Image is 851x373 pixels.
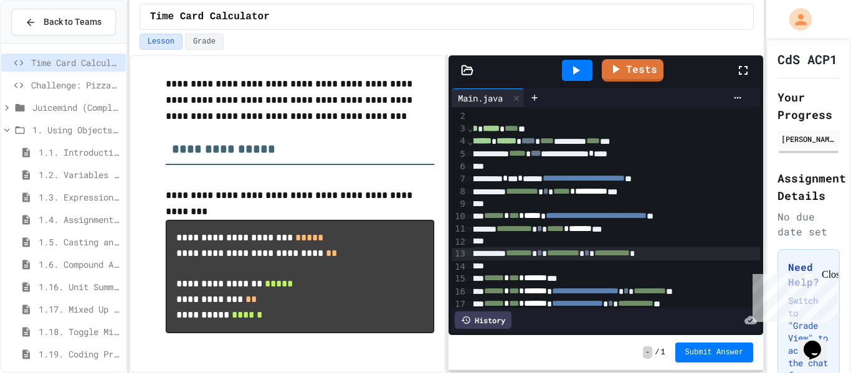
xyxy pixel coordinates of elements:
div: 14 [452,261,467,273]
span: 1.16. Unit Summary 1a (1.1-1.6) [39,280,121,293]
span: Juicemind (Completed) Excersizes [32,101,121,114]
a: Tests [602,59,663,82]
div: 3 [452,123,467,135]
span: Submit Answer [685,347,744,357]
span: 1.6. Compound Assignment Operators [39,258,121,271]
div: 5 [452,148,467,161]
span: / [655,347,659,357]
iframe: chat widget [748,269,839,322]
span: - [643,346,652,359]
div: 4 [452,135,467,148]
span: Time Card Calculator [31,56,121,69]
div: History [455,311,511,329]
div: 17 [452,298,467,311]
div: 15 [452,273,467,285]
button: Grade [185,34,224,50]
span: Fold line [467,123,473,133]
span: Time Card Calculator [150,9,270,24]
span: Challenge: Pizza Delivery Calculator [31,78,121,92]
div: 9 [452,198,467,210]
h2: Your Progress [777,88,840,123]
span: 1 [660,347,665,357]
div: 7 [452,173,467,186]
span: 1.19. Coding Practice 1a (1.1-1.6) [39,347,121,361]
span: 1. Using Objects and Methods [32,123,121,136]
div: Main.java [452,88,525,107]
h1: CdS ACP1 [777,50,837,68]
button: Submit Answer [675,342,754,362]
span: 1.4. Assignment and Input [39,213,121,226]
div: 10 [452,210,467,223]
div: 12 [452,236,467,248]
span: 1.2. Variables and Data Types [39,168,121,181]
span: 1.17. Mixed Up Code Practice 1.1-1.6 [39,303,121,316]
div: Main.java [452,92,509,105]
span: 1.18. Toggle Mixed Up or Write Code Practice 1.1-1.6 [39,325,121,338]
div: No due date set [777,209,840,239]
div: 6 [452,161,467,173]
div: 2 [452,110,467,123]
span: 1.3. Expressions and Output [New] [39,191,121,204]
div: 8 [452,186,467,198]
span: 1.1. Introduction to Algorithms, Programming, and Compilers [39,146,121,159]
span: Fold line [467,136,473,146]
h2: Assignment Details [777,169,840,204]
span: 1.5. Casting and Ranges of Values [39,235,121,248]
div: My Account [776,5,815,34]
div: Chat with us now!Close [5,5,86,79]
button: Lesson [140,34,183,50]
h3: Need Help? [788,260,829,290]
div: 16 [452,286,467,298]
div: 11 [452,223,467,235]
div: 13 [452,248,467,260]
span: Back to Teams [44,16,102,29]
div: [PERSON_NAME] [781,133,836,144]
button: Back to Teams [11,9,116,35]
iframe: chat widget [799,323,839,361]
